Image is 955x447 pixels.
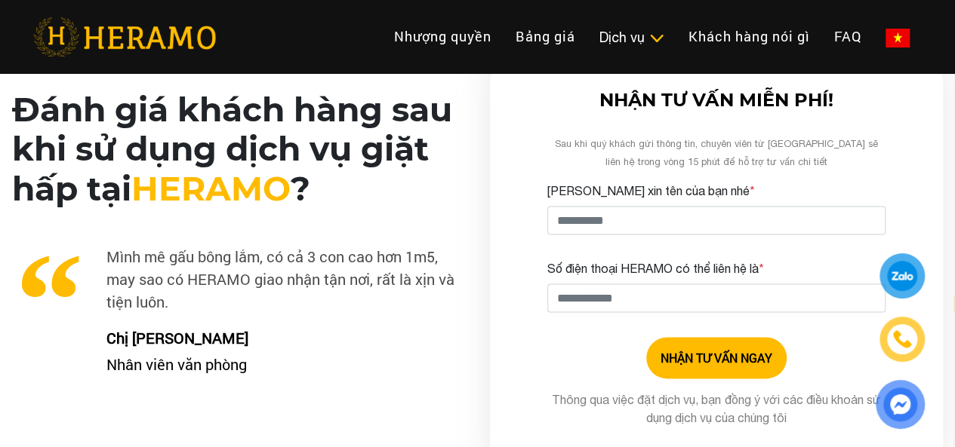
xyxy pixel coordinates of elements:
img: heramo-logo.png [33,17,216,57]
img: subToggleIcon [648,31,664,46]
h3: NHẬN TƯ VẤN MIỄN PHÍ! [547,90,886,112]
a: phone-icon [882,319,923,360]
span: Thông qua việc đặt dịch vụ, bạn đồng ý với các điều khoản sử dụng dịch vụ của chúng tôi [552,393,880,424]
a: Nhượng quyền [382,20,504,53]
p: Nhân viên văn phòng [95,353,465,375]
p: Chị [PERSON_NAME] [95,326,465,349]
img: phone-icon [894,331,910,347]
a: Bảng giá [504,20,587,53]
span: Sau khi quý khách gửi thông tin, chuyên viên từ [GEOGRAPHIC_DATA] sẽ liên hệ trong vòng 15 phút đ... [555,138,878,167]
a: FAQ [822,20,873,53]
h2: Đánh giá khách hàng sau khi sử dụng dịch vụ giặt hấp tại ? [12,90,466,209]
div: Dịch vụ [599,27,664,47]
a: Khách hàng nói gì [676,20,822,53]
p: Mình mê gấu bông lắm, có cả 3 con cao hơn 1m5, may sao có HERAMO giao nhận tận nơi, rất là xịn và... [12,245,465,313]
label: [PERSON_NAME] xin tên của bạn nhé [547,182,755,200]
img: vn-flag.png [886,29,910,47]
button: NHẬN TƯ VẤN NGAY [646,337,787,378]
label: Số điện thoại HERAMO có thể liên hệ là [547,259,764,277]
span: HERAMO [131,168,291,209]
